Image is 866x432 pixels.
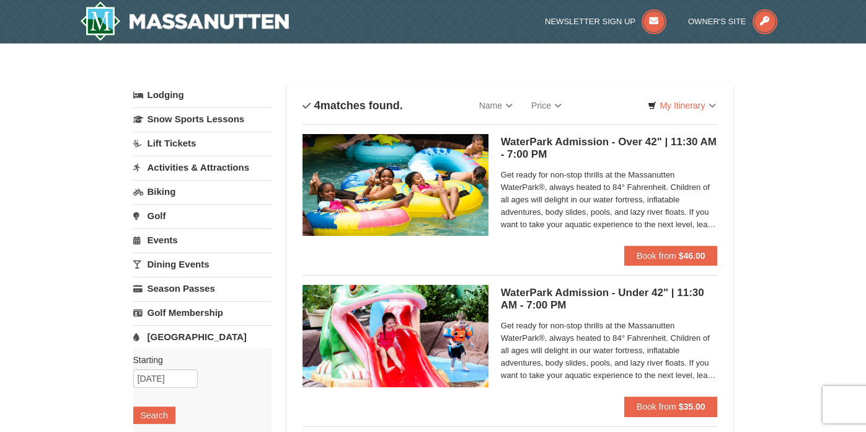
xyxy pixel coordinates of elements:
[303,134,488,236] img: 6619917-1560-394ba125.jpg
[133,325,272,348] a: [GEOGRAPHIC_DATA]
[80,1,289,41] a: Massanutten Resort
[133,277,272,300] a: Season Passes
[624,246,718,266] button: Book from $46.00
[640,96,723,115] a: My Itinerary
[314,99,320,112] span: 4
[133,301,272,324] a: Golf Membership
[133,253,272,276] a: Dining Events
[133,107,272,130] a: Snow Sports Lessons
[303,99,403,112] h4: matches found.
[133,228,272,251] a: Events
[501,169,718,231] span: Get ready for non-stop thrills at the Massanutten WaterPark®, always heated to 84° Fahrenheit. Ch...
[688,17,746,26] span: Owner's Site
[545,17,635,26] span: Newsletter Sign Up
[133,354,262,366] label: Starting
[545,17,666,26] a: Newsletter Sign Up
[133,204,272,227] a: Golf
[133,156,272,179] a: Activities & Attractions
[303,285,488,387] img: 6619917-1570-0b90b492.jpg
[133,132,272,155] a: Lift Tickets
[501,136,718,161] h5: WaterPark Admission - Over 42" | 11:30 AM - 7:00 PM
[80,1,289,41] img: Massanutten Resort Logo
[679,402,705,412] strong: $35.00
[501,320,718,382] span: Get ready for non-stop thrills at the Massanutten WaterPark®, always heated to 84° Fahrenheit. Ch...
[133,84,272,106] a: Lodging
[624,397,718,416] button: Book from $35.00
[679,251,705,261] strong: $46.00
[133,407,175,424] button: Search
[522,93,571,118] a: Price
[688,17,777,26] a: Owner's Site
[637,402,676,412] span: Book from
[133,180,272,203] a: Biking
[470,93,522,118] a: Name
[501,287,718,312] h5: WaterPark Admission - Under 42" | 11:30 AM - 7:00 PM
[637,251,676,261] span: Book from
